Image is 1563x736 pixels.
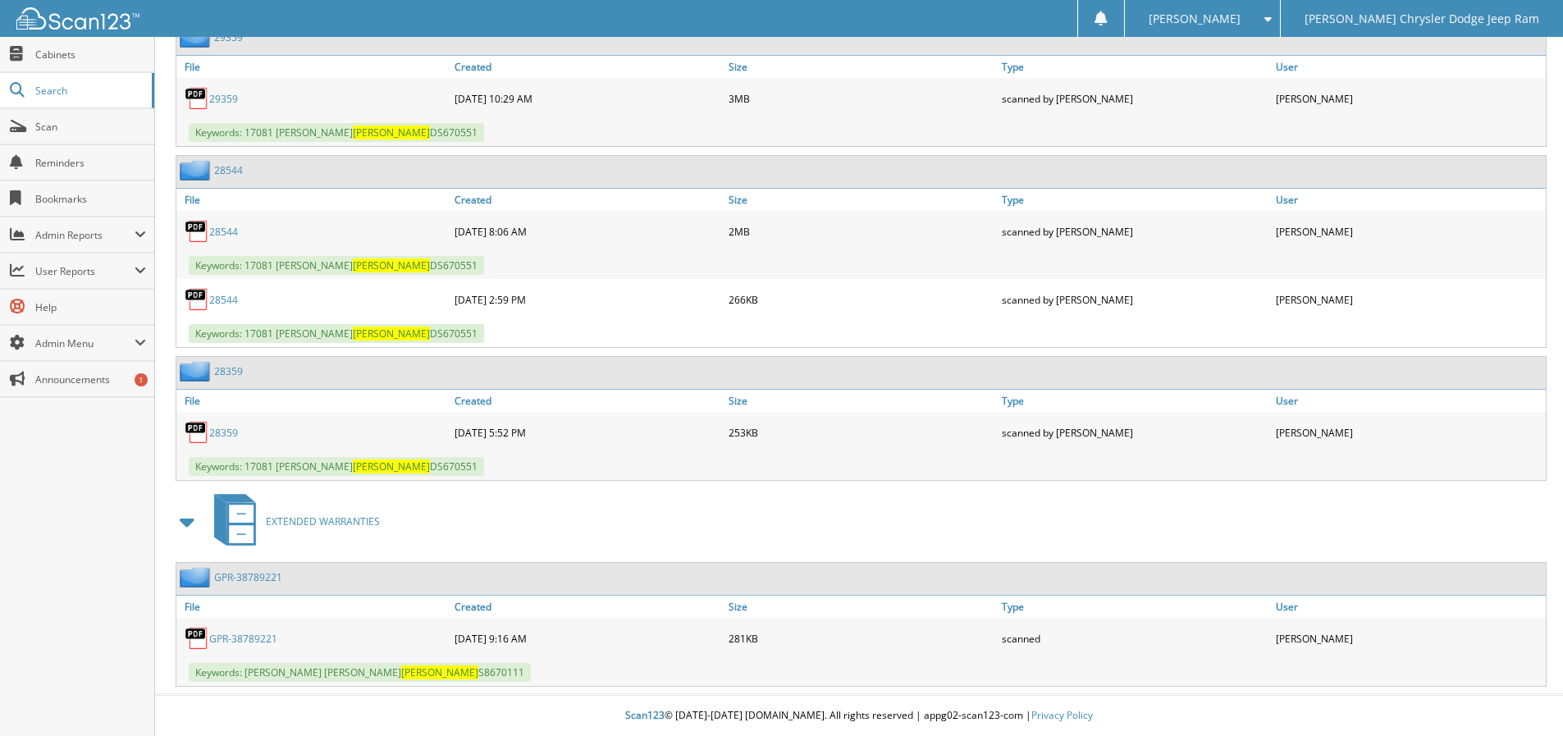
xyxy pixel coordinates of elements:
span: EXTENDED WARRANTIES [266,514,380,528]
span: Search [35,84,144,98]
span: [PERSON_NAME] [353,327,430,341]
div: scanned by [PERSON_NAME] [998,82,1272,115]
a: User [1272,189,1546,211]
div: [DATE] 2:59 PM [450,283,724,316]
img: scan123-logo-white.svg [16,7,139,30]
div: 2MB [724,215,999,248]
span: User Reports [35,264,135,278]
div: 3MB [724,82,999,115]
a: User [1272,390,1546,412]
span: Reminders [35,156,146,170]
a: Type [998,56,1272,78]
span: [PERSON_NAME] Chrysler Dodge Jeep Ram [1305,14,1539,24]
a: GPR-38789221 [209,632,277,646]
img: folder2.png [180,361,214,382]
div: [DATE] 5:52 PM [450,416,724,449]
span: Keywords: 17081 [PERSON_NAME] DS670551 [189,324,484,343]
div: © [DATE]-[DATE] [DOMAIN_NAME]. All rights reserved | appg02-scan123-com | [155,696,1563,736]
a: Type [998,189,1272,211]
div: [PERSON_NAME] [1272,215,1546,248]
div: [DATE] 9:16 AM [450,622,724,655]
a: Size [724,56,999,78]
a: File [176,189,450,211]
img: PDF.png [185,420,209,445]
img: folder2.png [180,567,214,587]
span: Keywords: [PERSON_NAME] [PERSON_NAME] S8670111 [189,663,531,682]
div: scanned [998,622,1272,655]
span: Announcements [35,373,146,386]
div: [PERSON_NAME] [1272,416,1546,449]
div: [PERSON_NAME] [1272,622,1546,655]
a: GPR-38789221 [214,570,282,584]
span: Admin Menu [35,336,135,350]
a: Created [450,189,724,211]
span: Cabinets [35,48,146,62]
a: Size [724,390,999,412]
span: [PERSON_NAME] [353,126,430,139]
div: 281KB [724,622,999,655]
a: Size [724,189,999,211]
a: Size [724,596,999,618]
span: [PERSON_NAME] [353,258,430,272]
img: PDF.png [185,287,209,312]
a: File [176,56,450,78]
div: 1 [135,373,148,386]
span: [PERSON_NAME] [353,459,430,473]
div: [DATE] 10:29 AM [450,82,724,115]
a: 28544 [209,225,238,239]
div: scanned by [PERSON_NAME] [998,283,1272,316]
a: User [1272,596,1546,618]
a: File [176,596,450,618]
div: scanned by [PERSON_NAME] [998,215,1272,248]
img: folder2.png [180,27,214,48]
div: [DATE] 8:06 AM [450,215,724,248]
a: Created [450,596,724,618]
span: Bookmarks [35,192,146,206]
div: 253KB [724,416,999,449]
a: File [176,390,450,412]
img: PDF.png [185,86,209,111]
span: Scan [35,120,146,134]
img: PDF.png [185,219,209,244]
span: Admin Reports [35,228,135,242]
a: 29359 [214,30,243,44]
div: 266KB [724,283,999,316]
a: EXTENDED WARRANTIES [204,489,380,554]
a: 28359 [209,426,238,440]
span: [PERSON_NAME] [401,665,478,679]
img: PDF.png [185,626,209,651]
a: 29359 [209,92,238,106]
div: [PERSON_NAME] [1272,82,1546,115]
span: Scan123 [625,708,665,722]
span: Keywords: 17081 [PERSON_NAME] DS670551 [189,256,484,275]
a: 28544 [209,293,238,307]
span: Help [35,300,146,314]
a: Created [450,56,724,78]
img: folder2.png [180,160,214,181]
span: [PERSON_NAME] [1149,14,1241,24]
a: Type [998,596,1272,618]
a: User [1272,56,1546,78]
a: Created [450,390,724,412]
a: Privacy Policy [1031,708,1093,722]
a: 28544 [214,163,243,177]
span: Keywords: 17081 [PERSON_NAME] DS670551 [189,123,484,142]
span: Keywords: 17081 [PERSON_NAME] DS670551 [189,457,484,476]
a: Type [998,390,1272,412]
div: scanned by [PERSON_NAME] [998,416,1272,449]
a: 28359 [214,364,243,378]
div: [PERSON_NAME] [1272,283,1546,316]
